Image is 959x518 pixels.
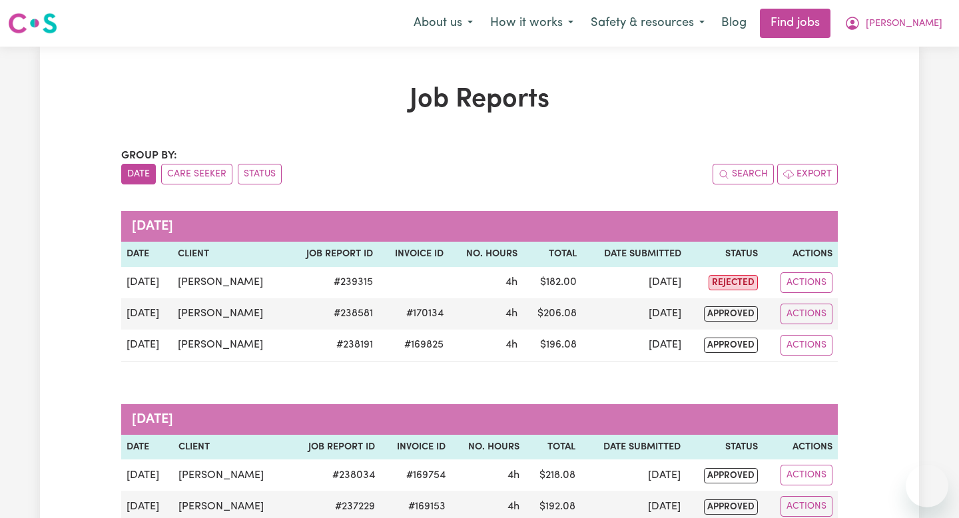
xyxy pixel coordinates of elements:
[405,9,481,37] button: About us
[523,298,582,330] td: $ 206.08
[704,338,758,353] span: approved
[713,164,774,184] button: Search
[687,242,763,267] th: Status
[777,164,838,184] button: Export
[704,306,758,322] span: approved
[288,459,380,491] td: # 238034
[709,275,758,290] span: rejected
[781,496,832,517] button: Actions
[172,330,286,362] td: [PERSON_NAME]
[161,164,232,184] button: sort invoices by care seeker
[505,277,517,288] span: 4 hours
[172,267,286,298] td: [PERSON_NAME]
[507,470,519,481] span: 4 hours
[582,298,687,330] td: [DATE]
[781,465,832,485] button: Actions
[121,164,156,184] button: sort invoices by date
[121,211,838,242] caption: [DATE]
[763,435,838,460] th: Actions
[121,298,172,330] td: [DATE]
[704,499,758,515] span: approved
[172,242,286,267] th: Client
[172,298,286,330] td: [PERSON_NAME]
[481,9,582,37] button: How it works
[686,435,763,460] th: Status
[8,8,57,39] a: Careseekers logo
[505,308,517,319] span: 4 hours
[121,404,838,435] caption: [DATE]
[121,435,173,460] th: Date
[449,242,523,267] th: No. Hours
[121,267,172,298] td: [DATE]
[581,435,686,460] th: Date Submitted
[507,501,519,512] span: 4 hours
[121,150,177,161] span: Group by:
[238,164,282,184] button: sort invoices by paid status
[505,340,517,350] span: 4 hours
[525,435,581,460] th: Total
[121,84,838,116] h1: Job Reports
[582,9,713,37] button: Safety & resources
[523,267,582,298] td: $ 182.00
[173,459,288,491] td: [PERSON_NAME]
[286,267,378,298] td: # 239315
[173,435,288,460] th: Client
[781,272,832,293] button: Actions
[781,304,832,324] button: Actions
[380,435,451,460] th: Invoice ID
[121,459,173,491] td: [DATE]
[378,298,449,330] td: #170134
[836,9,951,37] button: My Account
[378,330,449,362] td: #169825
[704,468,758,483] span: approved
[523,242,582,267] th: Total
[781,335,832,356] button: Actions
[286,298,378,330] td: # 238581
[713,9,755,38] a: Blog
[378,242,449,267] th: Invoice ID
[523,330,582,362] td: $ 196.08
[906,465,948,507] iframe: Button to launch messaging window
[451,435,525,460] th: No. Hours
[582,330,687,362] td: [DATE]
[760,9,830,38] a: Find jobs
[286,242,378,267] th: Job Report ID
[121,242,172,267] th: Date
[582,242,687,267] th: Date Submitted
[121,330,172,362] td: [DATE]
[288,435,380,460] th: Job Report ID
[525,459,581,491] td: $ 218.08
[380,459,451,491] td: #169754
[763,242,838,267] th: Actions
[8,11,57,35] img: Careseekers logo
[581,459,686,491] td: [DATE]
[582,267,687,298] td: [DATE]
[866,17,942,31] span: [PERSON_NAME]
[286,330,378,362] td: # 238191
